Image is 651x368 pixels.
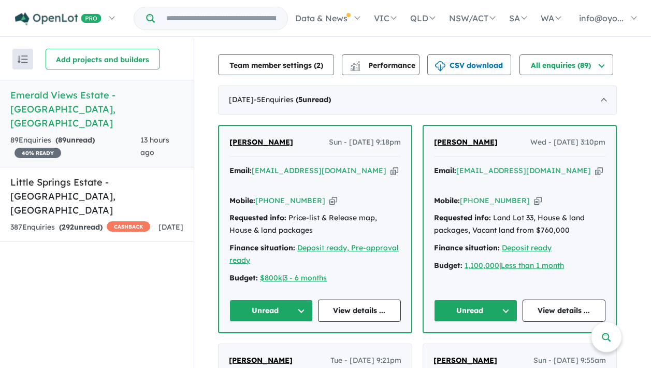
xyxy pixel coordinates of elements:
span: 13 hours ago [140,135,169,157]
span: 5 [298,95,302,104]
span: Performance [352,61,415,70]
strong: ( unread) [296,95,331,104]
button: Performance [342,54,419,75]
a: 1,100,000 [465,261,499,270]
strong: Budget: [229,273,258,282]
a: [PERSON_NAME] [229,355,293,367]
span: Sun - [DATE] 9:18pm [329,136,401,149]
span: Wed - [DATE] 3:10pm [530,136,605,149]
a: [EMAIL_ADDRESS][DOMAIN_NAME] [456,166,591,175]
button: Unread [434,300,517,322]
span: [PERSON_NAME] [229,137,293,147]
a: [PERSON_NAME] [434,136,498,149]
a: View details ... [318,300,401,322]
span: [PERSON_NAME] [229,356,293,365]
strong: Finance situation: [434,243,500,252]
button: Add projects and builders [46,49,160,69]
div: | [229,272,401,285]
img: download icon [435,61,445,72]
h5: Little Springs Estate - [GEOGRAPHIC_DATA] , [GEOGRAPHIC_DATA] [10,175,183,217]
h5: Emerald Views Estate - [GEOGRAPHIC_DATA] , [GEOGRAPHIC_DATA] [10,88,183,130]
a: [PHONE_NUMBER] [460,196,530,205]
span: 89 [58,135,66,145]
strong: Requested info: [229,213,286,222]
a: 3 - 6 months [284,273,327,282]
strong: Mobile: [229,196,255,205]
span: 40 % READY [15,148,61,158]
a: [PERSON_NAME] [433,355,497,367]
span: [DATE] [158,222,183,232]
strong: Budget: [434,261,462,270]
button: All enquiries (89) [519,54,613,75]
a: [PHONE_NUMBER] [255,196,325,205]
span: 292 [62,222,74,232]
button: Team member settings (2) [218,54,334,75]
a: Deposit ready [502,243,552,252]
strong: Email: [434,166,456,175]
input: Try estate name, suburb, builder or developer [157,7,285,30]
span: CASHBACK [107,221,150,232]
img: sort.svg [18,55,28,63]
span: - 5 Enquir ies [254,95,331,104]
img: Openlot PRO Logo White [15,12,102,25]
a: Less than 1 month [501,261,564,270]
a: [EMAIL_ADDRESS][DOMAIN_NAME] [252,166,386,175]
div: Land Lot 33, House & land packages, Vacant land from $760,000 [434,212,605,237]
a: Deposit ready, Pre-approval ready [229,243,399,265]
button: Copy [595,165,603,176]
button: Copy [329,195,337,206]
span: info@oyo... [579,13,624,23]
span: [PERSON_NAME] [433,356,497,365]
div: 89 Enquir ies [10,134,140,159]
strong: Email: [229,166,252,175]
button: Copy [534,195,542,206]
button: Unread [229,300,313,322]
strong: Mobile: [434,196,460,205]
strong: Requested info: [434,213,491,222]
strong: Finance situation: [229,243,295,252]
strong: ( unread) [59,222,103,232]
span: Sun - [DATE] 9:55am [533,355,606,367]
button: Copy [390,165,398,176]
a: View details ... [523,300,606,322]
div: | [434,260,605,272]
a: $800k [260,273,282,282]
span: Tue - [DATE] 9:21pm [330,355,401,367]
img: line-chart.svg [351,61,360,67]
div: 387 Enquir ies [10,221,150,234]
button: CSV download [427,54,511,75]
div: Price-list & Release map, House & land packages [229,212,401,237]
img: bar-chart.svg [350,64,360,71]
span: 2 [316,61,321,70]
div: [DATE] [218,86,617,115]
a: [PERSON_NAME] [229,136,293,149]
span: [PERSON_NAME] [434,137,498,147]
strong: ( unread) [55,135,95,145]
